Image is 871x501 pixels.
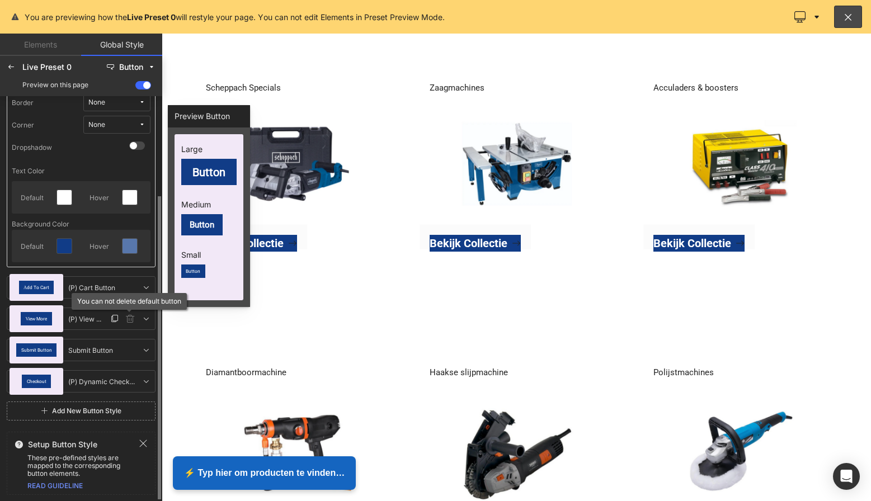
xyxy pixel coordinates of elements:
span: Button [192,167,225,178]
div: None [88,121,105,129]
span: ⚡ Typ hier om producten te vinden… [22,432,183,447]
div: Text Color [12,165,150,177]
span: Submit Button [65,342,116,359]
label: Preview Button [168,105,250,127]
span: Button [190,221,214,229]
span: Checkout [27,379,46,384]
div: Preview on this page [22,81,88,89]
div: Border [12,93,34,111]
div: Corner [12,116,34,134]
span: View More [26,316,48,321]
label: Medium [181,198,237,214]
span: (P) Cart Button [65,279,118,296]
span: (P) Dynamic Checkout [65,373,139,390]
label: Small [181,249,237,264]
a: Global Style [81,34,162,56]
button: None [83,93,150,111]
span: Setup Button Style [28,440,97,449]
div: Live Preset 0 [22,63,100,72]
label: Large [181,143,237,159]
div: None [88,98,105,107]
div: You can not delete default button [72,293,187,310]
span: Submit Button [21,348,52,352]
div: These pre-defined styles are mapped to the corresponding button elements. [7,454,155,478]
div: Hover [90,192,109,204]
div: Open Intercom Messenger [833,463,860,490]
a: Add New Button Style [7,401,156,420]
div: Default [21,240,44,252]
button: Button [102,58,160,76]
b: Live Preset 0 [127,12,176,22]
span: (P) View More [65,310,108,328]
div: Background Color [12,218,150,230]
button: None [83,116,150,134]
span: Button [186,269,200,273]
a: READ GUIDELINE [27,481,83,490]
div: You are previewing how the will restyle your page. You can not edit Elements in Preset Preview Mode. [25,11,445,23]
div: Hover [90,240,109,252]
span: Add To Cart [23,285,49,290]
div: Dropshadow [12,138,52,156]
div: Default [21,192,44,204]
div: Button [119,63,143,72]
